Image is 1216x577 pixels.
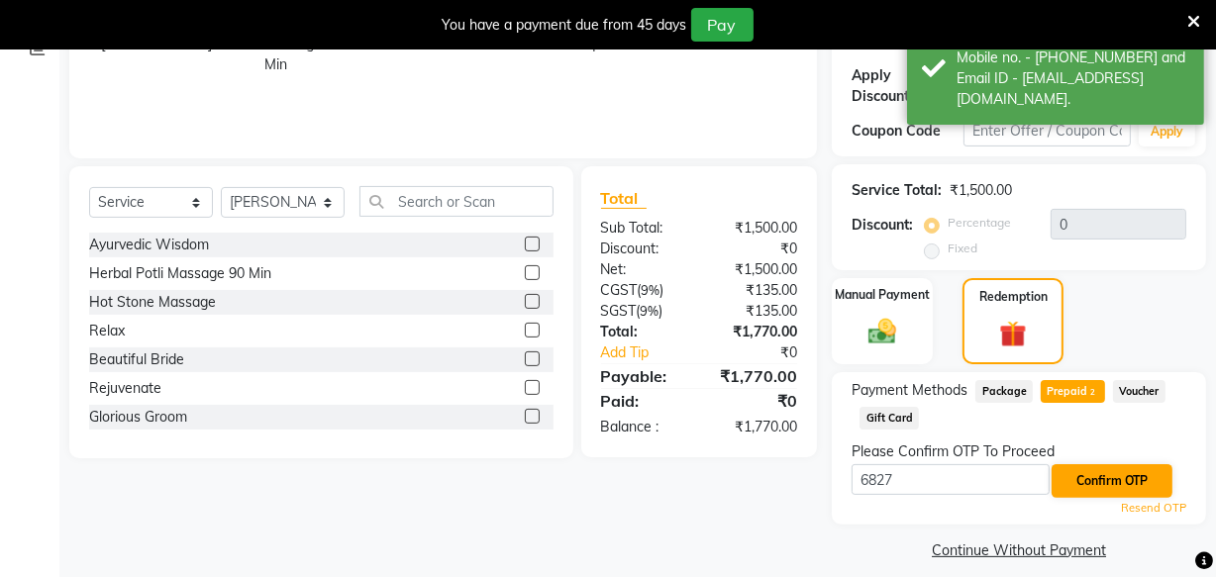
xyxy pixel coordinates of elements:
span: Total [601,188,647,209]
div: Relax [89,321,125,341]
span: Prepaid [1041,380,1105,403]
div: Hot Stone Massage [89,292,216,313]
div: Payable: [586,364,699,388]
div: ( ) [586,301,699,322]
span: 2 [1088,387,1099,399]
div: Ayurvedic Wisdom [89,235,209,255]
div: ₹1,500.00 [699,259,812,280]
img: _gift.svg [991,318,1034,350]
div: ₹0 [718,342,812,363]
input: Search or Scan [359,186,554,217]
div: ₹1,770.00 [699,364,812,388]
div: OTP send successfully to registered Mobile no. - 919371296624 and Email ID - jakatishruti@gmail.com. [957,27,1189,110]
div: Glorious Groom [89,407,187,428]
a: Resend OTP [1121,500,1186,517]
span: 9% [642,282,660,298]
div: Rejuvenate [89,378,161,399]
span: Payment Methods [852,380,967,401]
div: Herbal Potli Massage 90 Min [89,263,271,284]
div: Discount: [586,239,699,259]
span: 9% [641,303,659,319]
div: Balance : [586,417,699,437]
span: Package [975,380,1033,403]
span: Gift Card [860,407,919,430]
div: Beautiful Bride [89,349,184,370]
div: ₹1,500.00 [699,218,812,239]
input: Enter Offer / Coupon Code [963,116,1131,146]
div: Paid: [586,389,699,413]
div: ₹1,770.00 [699,417,812,437]
div: You have a payment due from 45 days [443,15,687,36]
div: Discount: [852,215,913,236]
label: Manual Payment [835,286,930,304]
button: Pay [691,8,754,42]
div: ₹135.00 [699,280,812,301]
span: SGST [601,302,637,320]
div: ₹1,500.00 [950,180,1012,201]
div: Net: [586,259,699,280]
img: _cash.svg [860,316,905,348]
div: Total: [586,322,699,342]
div: Service Total: [852,180,942,201]
div: ₹0 [699,239,812,259]
label: Percentage [948,214,1011,232]
button: Confirm OTP [1052,464,1172,498]
span: CGST [601,281,638,299]
a: Continue Without Payment [836,540,1202,561]
label: Redemption [979,288,1048,306]
label: Fixed [948,240,977,257]
div: Sub Total: [586,218,699,239]
input: Enter OTP [852,464,1050,495]
div: ( ) [586,280,699,301]
a: Add Tip [586,342,718,363]
button: Apply [1139,117,1195,146]
span: Voucher [1113,380,1165,403]
div: ₹1,770.00 [699,322,812,342]
div: ₹135.00 [699,301,812,322]
div: Coupon Code [852,121,963,142]
div: Please Confirm OTP To Proceed [852,441,1186,462]
div: ₹0 [699,389,812,413]
div: Apply Discount [852,65,963,107]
